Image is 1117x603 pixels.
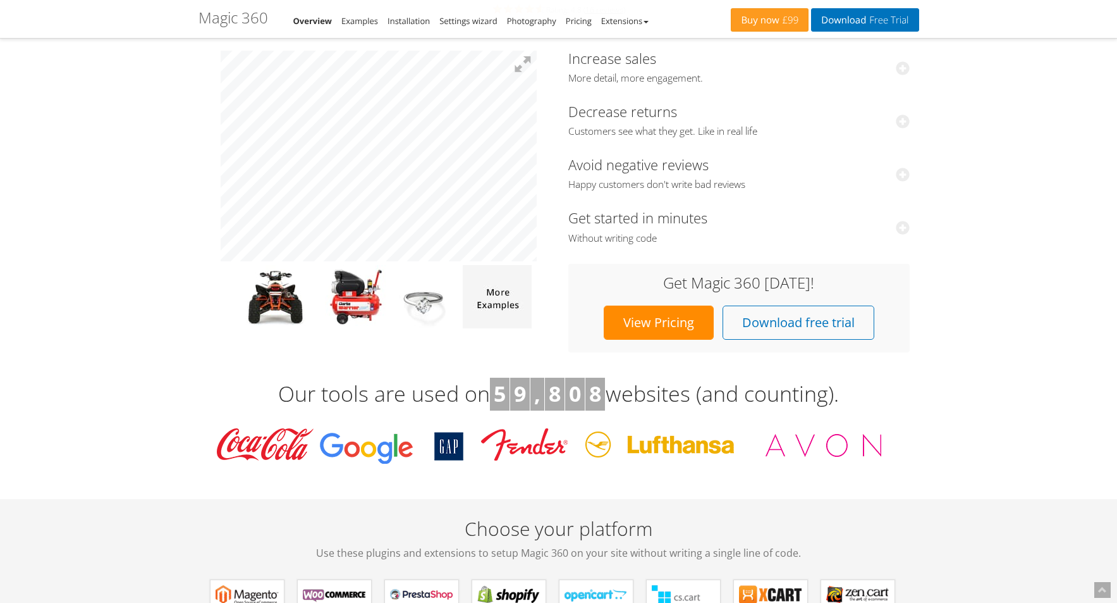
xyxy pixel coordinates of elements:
span: Happy customers don't write bad reviews [568,178,910,191]
a: Get started in minutesWithout writing code [568,208,910,244]
h3: Get Magic 360 [DATE]! [581,275,897,291]
a: Photography [507,15,556,27]
span: Customers see what they get. Like in real life [568,125,910,138]
b: 5 [494,379,506,408]
a: Overview [293,15,333,27]
b: 0 [569,379,581,408]
a: View Pricing [604,306,714,340]
h2: Choose your platform [198,518,919,561]
span: More detail, more engagement. [568,72,910,85]
b: 8 [589,379,601,408]
a: Installation [388,15,430,27]
a: Examples [341,15,378,27]
img: more magic 360 demos [463,265,532,328]
span: Use these plugins and extensions to setup Magic 360 on your site without writing a single line of... [198,545,919,561]
b: , [534,379,540,408]
a: DownloadFree Trial [811,8,919,32]
a: Avoid negative reviewsHappy customers don't write bad reviews [568,155,910,191]
span: Free Trial [866,15,908,25]
img: Magic Toolbox Customers [208,423,910,468]
span: Without writing code [568,232,910,245]
a: Decrease returnsCustomers see what they get. Like in real life [568,102,910,138]
span: £99 [779,15,799,25]
b: 8 [549,379,561,408]
h3: Our tools are used on websites (and counting). [198,378,919,411]
a: Pricing [566,15,592,27]
a: Download free trial [723,306,874,340]
b: 9 [514,379,526,408]
a: Increase salesMore detail, more engagement. [568,49,910,85]
a: Settings wizard [439,15,497,27]
h1: Magic 360 [198,9,268,26]
a: Extensions [601,15,649,27]
a: Buy now£99 [731,8,809,32]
